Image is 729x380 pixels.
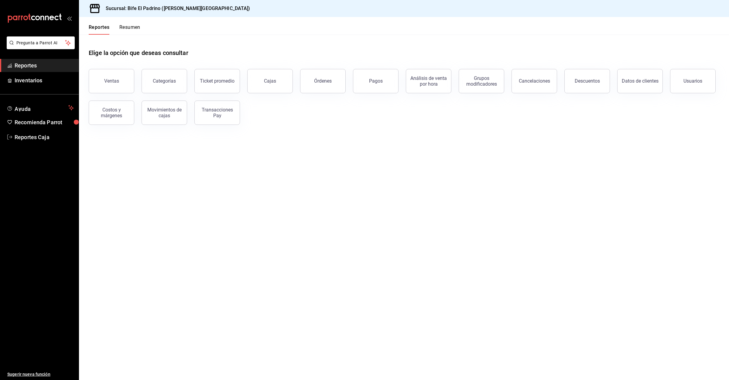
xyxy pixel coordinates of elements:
button: Cancelaciones [512,69,557,93]
div: Cajas [264,77,276,85]
button: Transacciones Pay [194,101,240,125]
div: Ticket promedio [200,78,234,84]
div: Pagos [369,78,383,84]
button: Resumen [119,24,140,35]
button: open_drawer_menu [67,16,72,21]
div: Usuarios [683,78,702,84]
button: Ticket promedio [194,69,240,93]
div: Órdenes [314,78,332,84]
div: Grupos modificadores [463,75,500,87]
span: Sugerir nueva función [7,371,74,378]
div: Ventas [104,78,119,84]
button: Categorías [142,69,187,93]
button: Órdenes [300,69,346,93]
button: Costos y márgenes [89,101,134,125]
div: navigation tabs [89,24,140,35]
button: Reportes [89,24,110,35]
div: Cancelaciones [519,78,550,84]
button: Usuarios [670,69,716,93]
span: Reportes [15,61,74,70]
button: Movimientos de cajas [142,101,187,125]
button: Análisis de venta por hora [406,69,451,93]
div: Análisis de venta por hora [410,75,447,87]
a: Cajas [247,69,293,93]
span: Ayuda [15,104,66,111]
div: Movimientos de cajas [145,107,183,118]
button: Descuentos [564,69,610,93]
button: Datos de clientes [617,69,663,93]
button: Pagos [353,69,399,93]
h3: Sucursal: Bife El Padrino ([PERSON_NAME][GEOGRAPHIC_DATA]) [101,5,250,12]
div: Descuentos [575,78,600,84]
span: Pregunta a Parrot AI [16,40,65,46]
span: Reportes Caja [15,133,74,141]
div: Transacciones Pay [198,107,236,118]
a: Pregunta a Parrot AI [4,44,75,50]
div: Costos y márgenes [93,107,130,118]
div: Categorías [153,78,176,84]
span: Inventarios [15,76,74,84]
button: Ventas [89,69,134,93]
h1: Elige la opción que deseas consultar [89,48,188,57]
span: Recomienda Parrot [15,118,74,126]
div: Datos de clientes [622,78,659,84]
button: Grupos modificadores [459,69,504,93]
button: Pregunta a Parrot AI [7,36,75,49]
